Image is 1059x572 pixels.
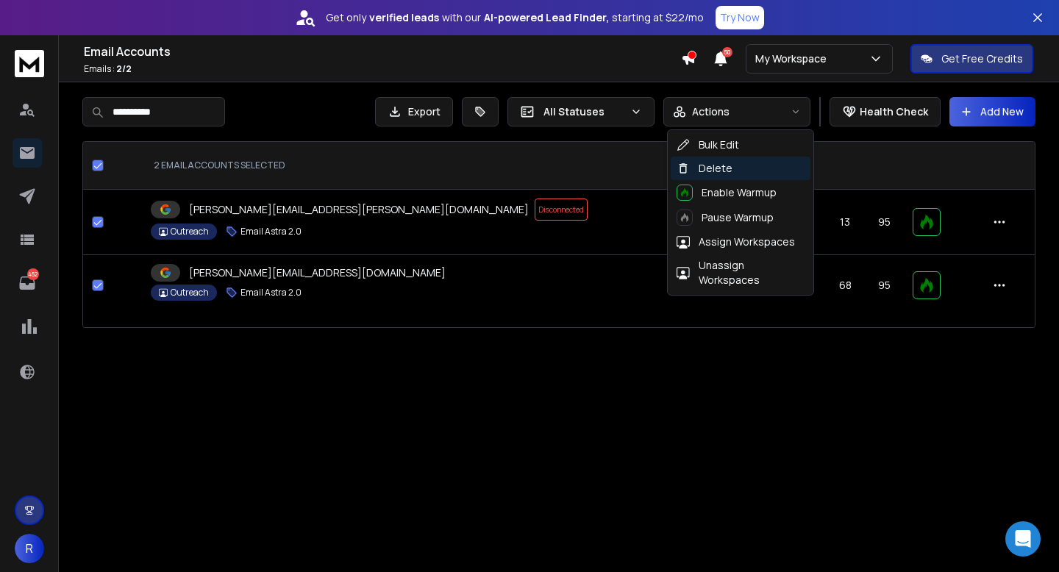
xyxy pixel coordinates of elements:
img: logo [15,50,44,77]
div: 2 EMAIL ACCOUNTS SELECTED [154,160,724,171]
p: Outreach [171,226,209,237]
span: 50 [722,47,732,57]
p: Get only with our starting at $22/mo [326,10,704,25]
strong: verified leads [369,10,439,25]
div: Open Intercom Messenger [1005,521,1041,557]
td: 13 [825,190,865,255]
p: My Workspace [755,51,832,66]
p: Email Astra 2.0 [240,226,302,237]
p: Outreach [171,287,209,298]
div: Bulk Edit [677,137,739,152]
div: Unassign Workspaces [677,258,805,287]
h1: Email Accounts [84,43,681,60]
td: 95 [865,255,905,316]
p: [PERSON_NAME][EMAIL_ADDRESS][PERSON_NAME][DOMAIN_NAME] [189,202,529,217]
button: Health Check [830,97,941,126]
button: R [15,534,44,563]
td: 95 [865,190,905,255]
strong: AI-powered Lead Finder, [484,10,609,25]
span: Disconnected [535,199,588,221]
button: Try Now [716,6,764,29]
p: Try Now [720,10,760,25]
p: Health Check [860,104,928,119]
div: Pause Warmup [677,210,774,226]
td: 68 [825,255,865,316]
p: [PERSON_NAME][EMAIL_ADDRESS][DOMAIN_NAME] [189,265,446,280]
div: Delete [677,161,732,176]
a: 462 [13,268,42,298]
button: Add New [949,97,1035,126]
p: Get Free Credits [941,51,1023,66]
button: Export [375,97,453,126]
p: All Statuses [543,104,624,119]
p: Emails : [84,63,681,75]
div: Enable Warmup [677,185,777,201]
div: Assign Workspaces [677,235,795,249]
span: 2 / 2 [116,62,132,75]
p: 462 [27,268,39,280]
button: Get Free Credits [910,44,1033,74]
p: Actions [692,104,730,119]
p: Email Astra 2.0 [240,287,302,298]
